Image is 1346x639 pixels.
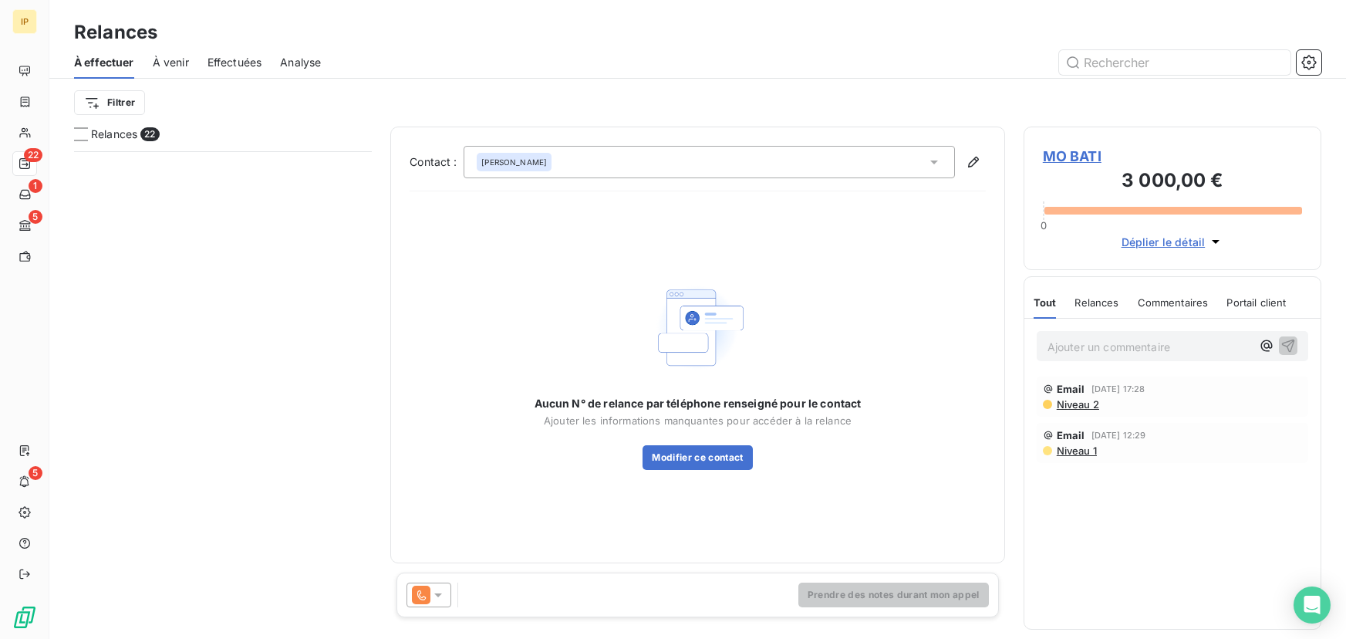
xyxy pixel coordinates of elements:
div: grid [74,151,372,639]
span: Niveau 1 [1055,445,1097,457]
span: 0 [1041,219,1047,232]
span: [DATE] 17:28 [1091,384,1145,394]
span: [DATE] 12:29 [1091,431,1146,440]
label: Contact : [410,154,464,170]
h3: 3 000,00 € [1043,167,1302,198]
button: Filtrer [74,90,145,115]
img: Logo LeanPay [12,605,37,630]
span: Relances [1074,296,1118,309]
span: À effectuer [74,55,134,70]
span: 22 [24,148,42,162]
a: 5 [12,213,36,238]
span: Aucun N° de relance par téléphone renseigné pour le contact [535,396,862,411]
span: MO BATI [1043,146,1302,167]
a: 1 [12,182,36,207]
span: Relances [91,127,137,142]
span: Commentaires [1138,296,1209,309]
span: Email [1057,429,1085,441]
span: Portail client [1226,296,1286,309]
h3: Relances [74,19,157,46]
span: Niveau 2 [1055,398,1099,411]
span: Tout [1034,296,1057,309]
div: IP [12,9,37,34]
span: À venir [153,55,189,70]
img: Empty state [648,278,747,377]
span: 5 [29,466,42,480]
span: Analyse [280,55,321,70]
span: [PERSON_NAME] [481,157,547,167]
a: 22 [12,151,36,176]
span: Ajouter les informations manquantes pour accéder à la relance [544,414,852,427]
span: 1 [29,179,42,193]
span: Déplier le détail [1122,234,1206,250]
input: Rechercher [1059,50,1290,75]
button: Modifier ce contact [643,445,752,470]
span: Email [1057,383,1085,395]
button: Prendre des notes durant mon appel [798,583,989,607]
div: Open Intercom Messenger [1294,587,1331,624]
button: Déplier le détail [1117,233,1229,251]
span: 5 [29,210,42,224]
span: 22 [140,127,159,141]
span: Effectuées [207,55,262,70]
